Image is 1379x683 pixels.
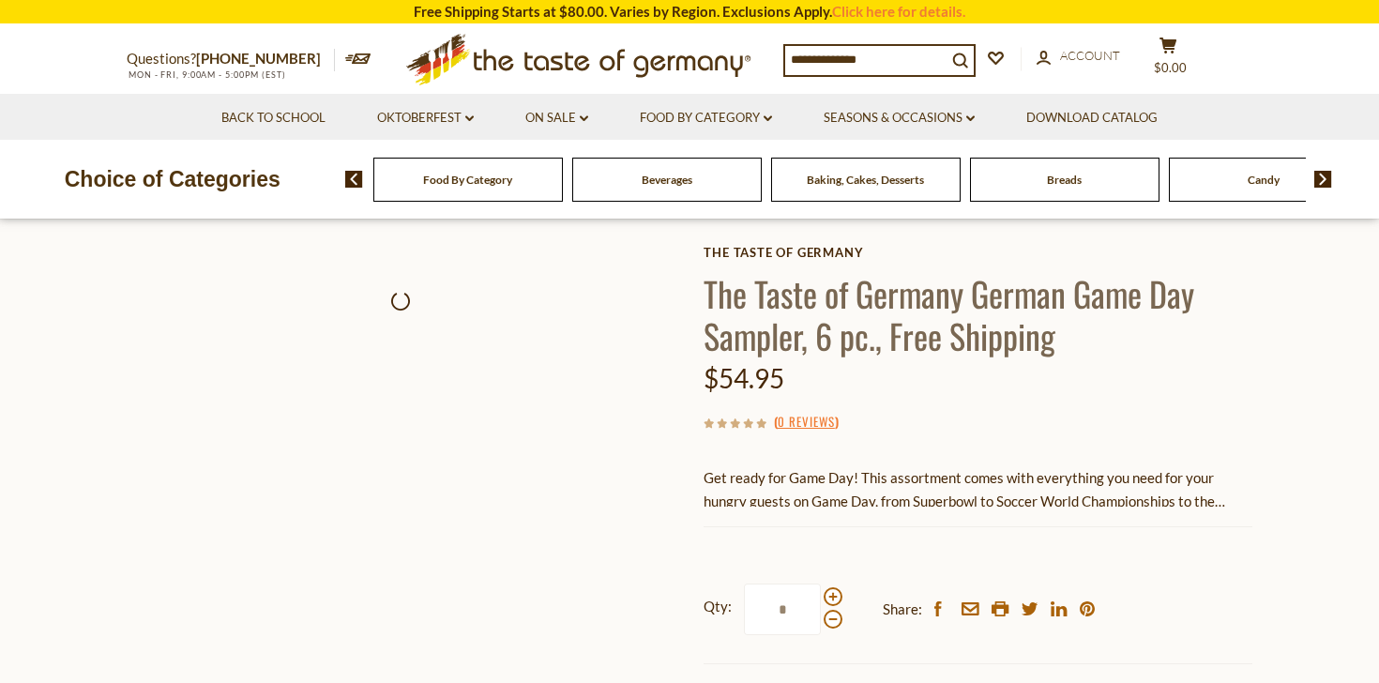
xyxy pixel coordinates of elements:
[704,362,784,394] span: $54.95
[744,584,821,635] input: Qty:
[704,466,1252,513] p: Get ready for Game Day! This assortment comes with everything you need for your hungry guests on ...
[1314,171,1332,188] img: next arrow
[807,173,924,187] a: Baking, Cakes, Desserts
[1154,60,1187,75] span: $0.00
[127,69,286,80] span: MON - FRI, 9:00AM - 5:00PM (EST)
[640,108,772,129] a: Food By Category
[525,108,588,129] a: On Sale
[1026,108,1158,129] a: Download Catalog
[345,171,363,188] img: previous arrow
[642,173,692,187] a: Beverages
[1037,46,1120,67] a: Account
[423,173,512,187] a: Food By Category
[774,412,839,431] span: ( )
[778,412,835,433] a: 0 Reviews
[704,272,1252,357] h1: The Taste of Germany German Game Day Sampler, 6 pc., Free Shipping
[704,245,1252,260] a: The Taste of Germany
[704,595,732,618] strong: Qty:
[883,598,922,621] span: Share:
[127,47,335,71] p: Questions?
[1047,173,1082,187] a: Breads
[196,50,321,67] a: [PHONE_NUMBER]
[221,108,326,129] a: Back to School
[832,3,965,20] a: Click here for details.
[1140,37,1196,83] button: $0.00
[1248,173,1280,187] a: Candy
[377,108,474,129] a: Oktoberfest
[824,108,975,129] a: Seasons & Occasions
[1060,48,1120,63] span: Account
